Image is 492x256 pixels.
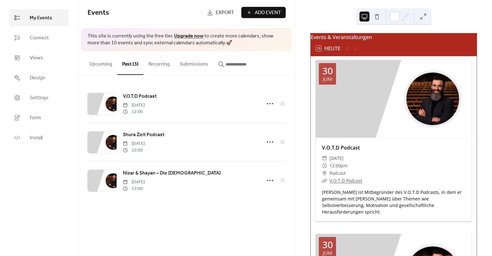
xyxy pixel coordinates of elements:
span: Nizar & Shayan – Die [DEMOGRAPHIC_DATA] [123,170,221,177]
span: Podcast [329,170,346,177]
a: Design [9,69,68,86]
span: [DATE] [123,102,145,109]
button: Add Event [241,7,286,18]
button: Recurring [143,51,175,74]
div: ​ [322,162,327,170]
div: 30 [322,240,333,249]
span: [DATE] [123,140,145,147]
span: Add Event [255,9,281,17]
a: Nizar & Shayan – Die [DEMOGRAPHIC_DATA] [123,169,221,177]
button: Past (3) [117,51,143,75]
div: ​ [322,170,327,177]
button: 29Heute [314,44,343,53]
span: Form [30,114,41,122]
span: 12:00 [123,147,145,154]
a: V.O.T.D Podcast [123,92,157,101]
div: ​ [322,155,327,162]
div: ​ [322,177,327,185]
div: Events & Veranstaltungen [311,33,477,41]
span: This site is currently using the free tier. to create more calendars, show more than 10 events an... [88,33,286,47]
a: Shura Zeit Podcast [123,131,164,139]
span: Views [30,54,43,62]
a: My Events [9,9,68,26]
a: Export [202,7,239,18]
a: Connect [9,29,68,46]
span: Events [88,6,109,20]
a: Views [9,49,68,66]
button: Upcoming [84,51,117,74]
a: V.O.T.D Podcast [329,178,362,184]
a: Install [9,129,68,146]
span: My Events [30,14,52,22]
a: Form [9,109,68,126]
a: V.O.T.D Podcast [322,144,360,151]
div: [PERSON_NAME] ist Mitbegründer des V.O.T.D Podcasts, in dem er gemeinsam mit [PERSON_NAME] über T... [316,189,472,215]
a: Upgrade now [174,31,203,41]
span: Install [30,134,43,142]
button: Submissions [175,51,213,74]
div: 30 [322,66,333,76]
span: 12:00 [123,109,145,115]
span: 12:00pm [329,162,348,170]
span: 12:00 [123,185,145,192]
div: Juni [323,251,332,255]
span: [DATE] [329,155,344,162]
span: V.O.T.D Podcast [123,93,157,100]
span: Settings [30,94,48,102]
span: Connect [30,34,49,42]
span: Export [216,9,234,17]
div: Juni [323,77,332,81]
span: Design [30,74,45,82]
span: [DATE] [123,179,145,185]
a: Settings [9,89,68,106]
